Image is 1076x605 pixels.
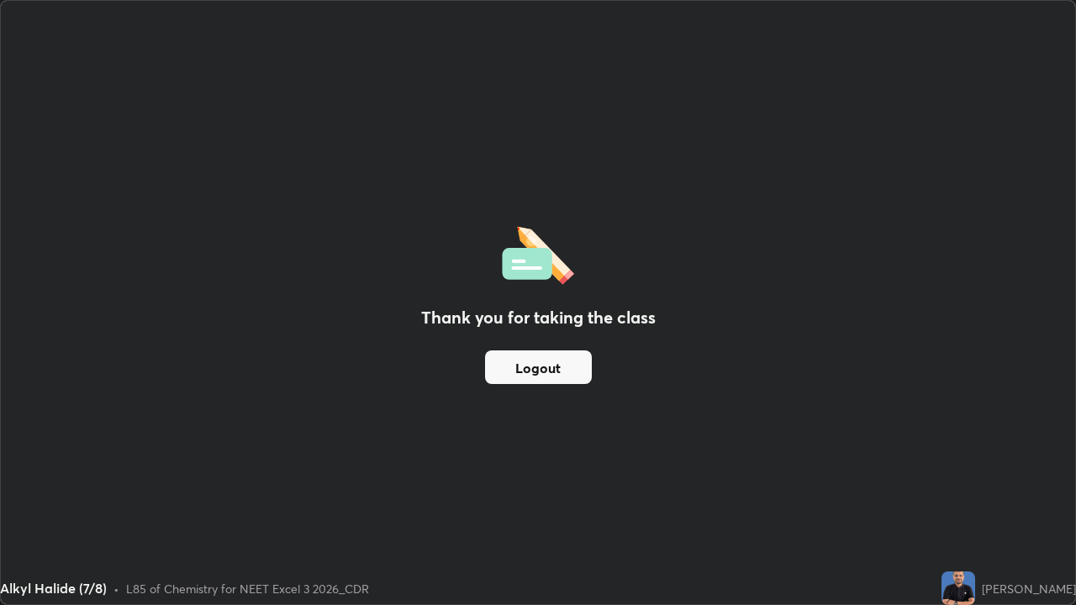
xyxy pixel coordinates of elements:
[126,580,369,597] div: L85 of Chemistry for NEET Excel 3 2026_CDR
[502,221,574,285] img: offlineFeedback.1438e8b3.svg
[421,305,656,330] h2: Thank you for taking the class
[485,350,592,384] button: Logout
[982,580,1076,597] div: [PERSON_NAME]
[941,571,975,605] img: c934cc00951e446dbb69c7124468ac00.jpg
[113,580,119,597] div: •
